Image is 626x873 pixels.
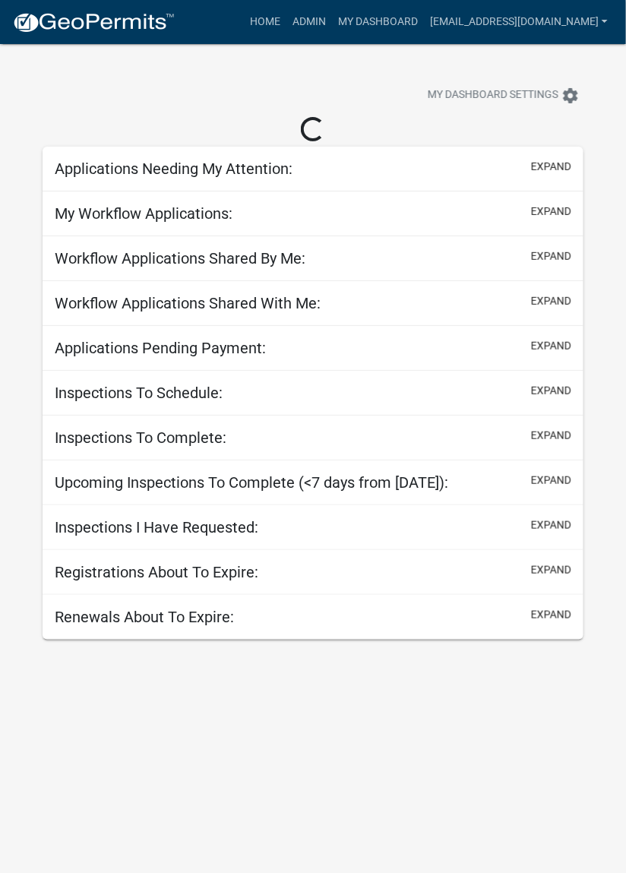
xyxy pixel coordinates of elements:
[561,87,580,105] i: settings
[286,8,332,36] a: Admin
[531,383,571,399] button: expand
[55,563,258,581] h5: Registrations About To Expire:
[55,518,258,536] h5: Inspections I Have Requested:
[428,87,558,105] span: My Dashboard Settings
[332,8,424,36] a: My Dashboard
[531,607,571,623] button: expand
[531,204,571,220] button: expand
[55,249,305,267] h5: Workflow Applications Shared By Me:
[244,8,286,36] a: Home
[55,204,232,223] h5: My Workflow Applications:
[531,517,571,533] button: expand
[416,81,592,110] button: My Dashboard Settingssettings
[55,608,234,626] h5: Renewals About To Expire:
[531,338,571,354] button: expand
[55,160,292,178] h5: Applications Needing My Attention:
[531,248,571,264] button: expand
[531,159,571,175] button: expand
[55,294,321,312] h5: Workflow Applications Shared With Me:
[55,473,448,492] h5: Upcoming Inspections To Complete (<7 days from [DATE]):
[531,562,571,578] button: expand
[55,429,226,447] h5: Inspections To Complete:
[531,428,571,444] button: expand
[531,293,571,309] button: expand
[55,384,223,402] h5: Inspections To Schedule:
[531,473,571,489] button: expand
[55,339,266,357] h5: Applications Pending Payment:
[424,8,614,36] a: [EMAIL_ADDRESS][DOMAIN_NAME]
